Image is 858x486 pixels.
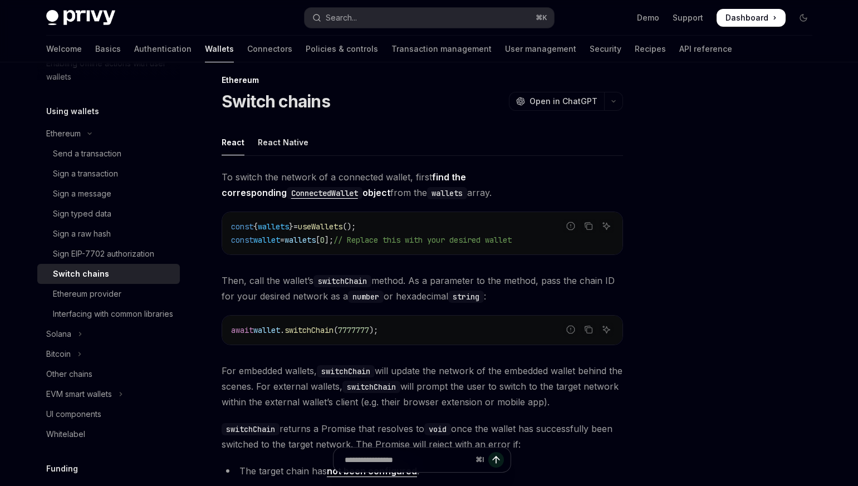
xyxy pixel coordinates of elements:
a: Whitelabel [37,424,180,444]
span: . [280,325,285,335]
button: Toggle Ethereum section [37,124,180,144]
button: Toggle Solana section [37,324,180,344]
a: Interfacing with common libraries [37,304,180,324]
button: Open in ChatGPT [509,92,604,111]
a: Welcome [46,36,82,62]
a: Ethereum provider [37,284,180,304]
code: switchChain [342,381,400,393]
div: Switch chains [53,267,109,281]
code: number [348,291,384,303]
a: UI components [37,404,180,424]
button: Ask AI [599,322,614,337]
div: Sign EIP-7702 authorization [53,247,154,261]
a: Basics [95,36,121,62]
button: Ask AI [599,219,614,233]
button: Open search [305,8,554,28]
span: 7777777 [338,325,369,335]
div: Bitcoin [46,347,71,361]
div: Sign a message [53,187,111,200]
span: wallets [258,222,289,232]
span: Open in ChatGPT [529,96,597,107]
span: useWallets [298,222,342,232]
a: Sign a transaction [37,164,180,184]
div: UI components [46,408,101,421]
button: Toggle dark mode [795,9,812,27]
div: Sign a raw hash [53,227,111,240]
span: = [293,222,298,232]
span: (); [342,222,356,232]
span: For embedded wallets, will update the network of the embedded wallet behind the scenes. For exter... [222,363,623,410]
span: await [231,325,253,335]
button: Send message [488,452,504,468]
img: dark logo [46,10,115,26]
span: wallet [253,325,280,335]
div: Ethereum [222,75,623,86]
div: Solana [46,327,71,341]
a: find the correspondingConnectedWalletobject [222,171,466,198]
button: Toggle Bitcoin section [37,344,180,364]
code: wallets [427,187,467,199]
code: switchChain [317,365,375,377]
div: EVM smart wallets [46,387,112,401]
h1: Switch chains [222,91,330,111]
div: Search... [326,11,357,24]
span: 0 [320,235,325,245]
a: Dashboard [717,9,786,27]
button: Copy the contents from the code block [581,219,596,233]
div: React [222,129,244,155]
a: Connectors [247,36,292,62]
span: ); [369,325,378,335]
button: Copy the contents from the code block [581,322,596,337]
a: Wallets [205,36,234,62]
div: Whitelabel [46,428,85,441]
span: { [253,222,258,232]
a: Recipes [635,36,666,62]
code: switchChain [222,423,280,435]
a: Send a transaction [37,144,180,164]
div: Ethereum [46,127,81,140]
a: Switch chains [37,264,180,284]
a: User management [505,36,576,62]
button: Report incorrect code [563,219,578,233]
span: // Replace this with your desired wallet [334,235,512,245]
div: Other chains [46,367,92,381]
code: string [448,291,484,303]
div: Send a transaction [53,147,121,160]
a: Security [590,36,621,62]
span: ( [334,325,338,335]
a: Transaction management [391,36,492,62]
span: const [231,222,253,232]
a: Support [673,12,703,23]
span: ]; [325,235,334,245]
a: Demo [637,12,659,23]
span: switchChain [285,325,334,335]
a: Sign EIP-7702 authorization [37,244,180,264]
div: Sign a transaction [53,167,118,180]
a: Policies & controls [306,36,378,62]
span: = [280,235,285,245]
span: } [289,222,293,232]
input: Ask a question... [345,448,471,472]
h5: Using wallets [46,105,99,118]
span: [ [316,235,320,245]
a: Other chains [37,364,180,384]
span: ⌘ K [536,13,547,22]
button: Toggle EVM smart wallets section [37,384,180,404]
code: ConnectedWallet [287,187,362,199]
a: Sign a raw hash [37,224,180,244]
span: To switch the network of a connected wallet, first from the array. [222,169,623,200]
a: API reference [679,36,732,62]
code: void [424,423,451,435]
div: Ethereum provider [53,287,121,301]
span: const [231,235,253,245]
code: switchChain [313,275,371,287]
div: Interfacing with common libraries [53,307,173,321]
a: Authentication [134,36,192,62]
span: wallet [253,235,280,245]
span: Then, call the wallet’s method. As a parameter to the method, pass the chain ID for your desired ... [222,273,623,304]
span: wallets [285,235,316,245]
div: React Native [258,129,308,155]
h5: Funding [46,462,78,475]
div: Sign typed data [53,207,111,220]
button: Report incorrect code [563,322,578,337]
